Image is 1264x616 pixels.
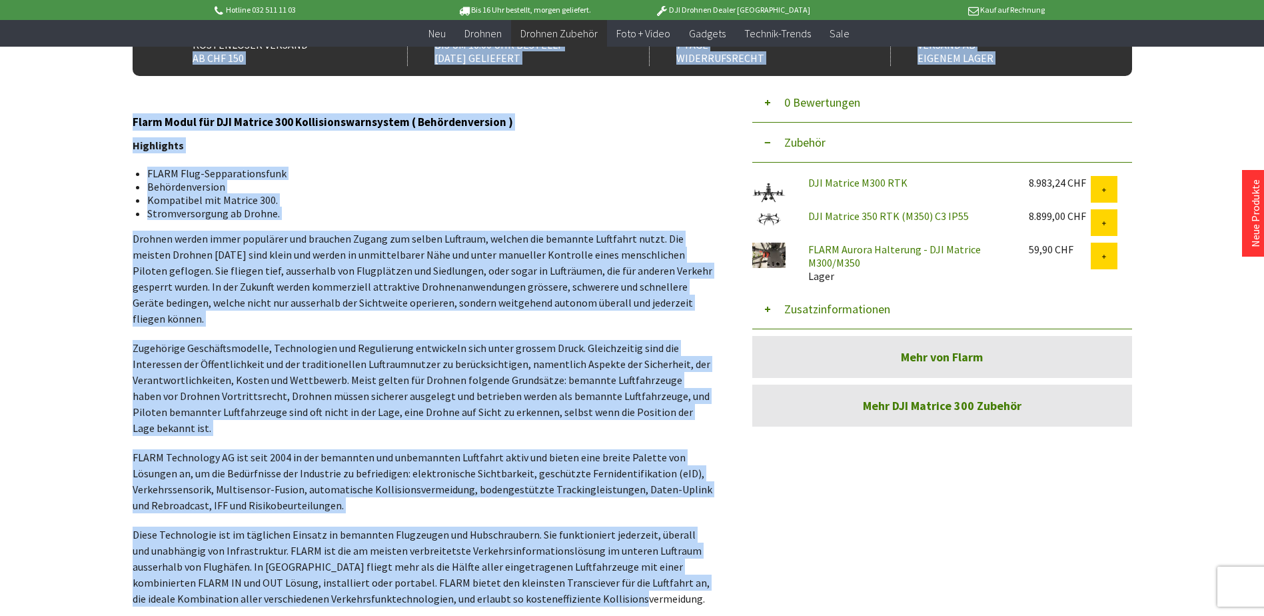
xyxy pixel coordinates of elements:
p: Drohnen werden immer populärer und brauchen Zugang zum selben Luftraum, welchen die bemannte Luft... [133,231,712,327]
h3: Flarm Modul für DJI Matrice 300 Kollisionswarnsystem ( Behördenversion ) [133,113,712,131]
span: Gadgets [689,27,726,40]
a: Foto + Video [607,20,680,47]
p: Kauf auf Rechnung [837,2,1045,18]
p: FLARM Technology AG ist seit 2004 in der bemannten und unbemannten Luftfahrt aktiv und bieten ein... [133,449,712,513]
span: Foto + Video [616,27,670,40]
button: 0 Bewertungen [752,83,1132,123]
a: Neue Produkte [1249,179,1262,247]
span: Drohnen [464,27,502,40]
p: Hotline 032 511 11 03 [213,2,420,18]
span: Sale [830,27,850,40]
span: Kompatibel mit Matrice 300. [147,193,278,207]
a: Drohnen [455,20,511,47]
span: Stromversorgung ab Drohne. [147,207,280,220]
span: Drohnen Zubehör [520,27,598,40]
p: Diese Technologie ist im täglichen Einsatz in bemannten Flugzeugen und Hubschraubern. Sie funktio... [133,527,712,607]
a: Mehr DJI Matrice 300 Zubehör [752,385,1132,427]
button: Zubehör [752,123,1132,163]
div: 8.983,24 CHF [1029,176,1091,189]
div: Versand ab eigenem Lager [890,33,1103,66]
span: FLARM Flug-Sepparationsfunk [147,167,287,180]
p: DJI Drohnen Dealer [GEOGRAPHIC_DATA] [628,2,836,18]
div: Bis um 16:00 Uhr bestellt [DATE] geliefert [407,33,620,66]
div: 59,90 CHF [1029,243,1091,256]
p: Zugehörige Geschäftsmodelle, Technologien und Regulierung entwickeln sich unter grossem Druck. Gl... [133,340,712,436]
a: Technik-Trends [735,20,820,47]
img: FLARM Aurora Halterung - DJI Matrice M300/M350 [752,243,786,268]
a: Neu [419,20,455,47]
a: Drohnen Zubehör [511,20,607,47]
a: Mehr von Flarm [752,336,1132,378]
button: Zusatzinformationen [752,289,1132,329]
a: Sale [820,20,859,47]
img: DJI Matrice M300 RTK [752,176,786,209]
span: Technik-Trends [744,27,811,40]
strong: Highlights [133,139,184,152]
a: DJI Matrice 350 RTK (M350) C3 IP55 [808,209,969,223]
p: Bis 16 Uhr bestellt, morgen geliefert. [420,2,628,18]
div: 8.899,00 CHF [1029,209,1091,223]
img: DJI Matrice 350 RTK (M350) C3 IP55 [752,209,786,228]
div: Lager [798,243,1018,283]
div: Kostenloser Versand ab CHF 150 [166,33,378,66]
a: FLARM Aurora Halterung - DJI Matrice M300/M350 [808,243,981,269]
span: Behördenversion [147,180,225,193]
div: 7 Tage Widerrufsrecht [649,33,862,66]
span: Neu [428,27,446,40]
a: Gadgets [680,20,735,47]
a: DJI Matrice M300 RTK [808,176,908,189]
